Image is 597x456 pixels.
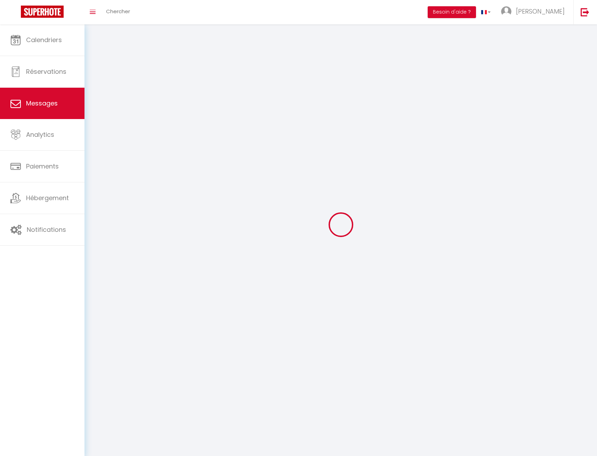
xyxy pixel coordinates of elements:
button: Besoin d'aide ? [428,6,476,18]
span: Notifications [27,225,66,234]
span: Réservations [26,67,66,76]
span: Chercher [106,8,130,15]
img: ... [501,6,511,17]
span: [PERSON_NAME] [516,7,565,16]
span: Hébergement [26,194,69,202]
span: Calendriers [26,36,62,44]
span: Analytics [26,130,54,139]
img: logout [581,8,589,16]
span: Messages [26,99,58,108]
span: Paiements [26,162,59,171]
img: Super Booking [21,6,64,18]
